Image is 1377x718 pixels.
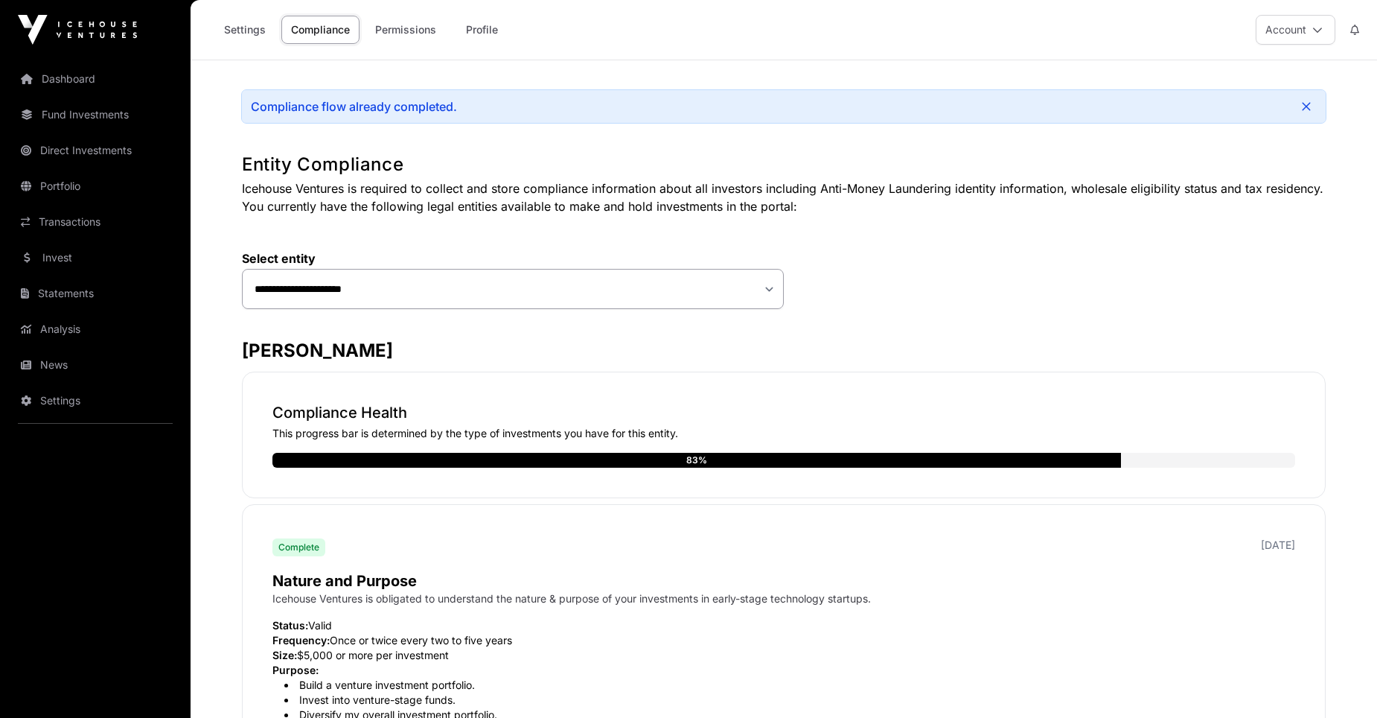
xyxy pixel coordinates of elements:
[251,99,457,114] div: Compliance flow already completed.
[12,134,179,167] a: Direct Investments
[686,453,707,468] div: 83%
[214,16,275,44] a: Settings
[242,179,1326,215] p: Icehouse Ventures is required to collect and store compliance information about all investors inc...
[12,63,179,95] a: Dashboard
[12,98,179,131] a: Fund Investments
[242,153,1326,177] h1: Entity Compliance
[12,384,179,417] a: Settings
[281,16,360,44] a: Compliance
[12,277,179,310] a: Statements
[1261,538,1295,553] p: [DATE]
[272,648,1295,663] p: $5,000 or more per investment
[12,206,179,238] a: Transactions
[272,663,1295,678] p: Purpose:
[12,170,179,203] a: Portfolio
[18,15,137,45] img: Icehouse Ventures Logo
[284,678,1295,693] li: Build a venture investment portfolio.
[272,633,1295,648] p: Once or twice every two to five years
[1296,96,1317,117] button: Close
[284,693,1295,708] li: Invest into venture-stage funds.
[12,241,179,274] a: Invest
[12,313,179,346] a: Analysis
[272,649,297,661] span: Size:
[272,634,330,646] span: Frequency:
[1256,15,1335,45] button: Account
[272,619,308,632] span: Status:
[272,426,1295,441] p: This progress bar is determined by the type of investments you have for this entity.
[272,402,1295,423] p: Compliance Health
[452,16,511,44] a: Profile
[278,541,319,553] span: Complete
[272,571,1295,591] p: Nature and Purpose
[272,618,1295,633] p: Valid
[242,251,784,266] label: Select entity
[365,16,446,44] a: Permissions
[12,349,179,381] a: News
[242,339,1326,363] h3: [PERSON_NAME]
[272,591,1295,606] p: Icehouse Ventures is obligated to understand the nature & purpose of your investments in early-st...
